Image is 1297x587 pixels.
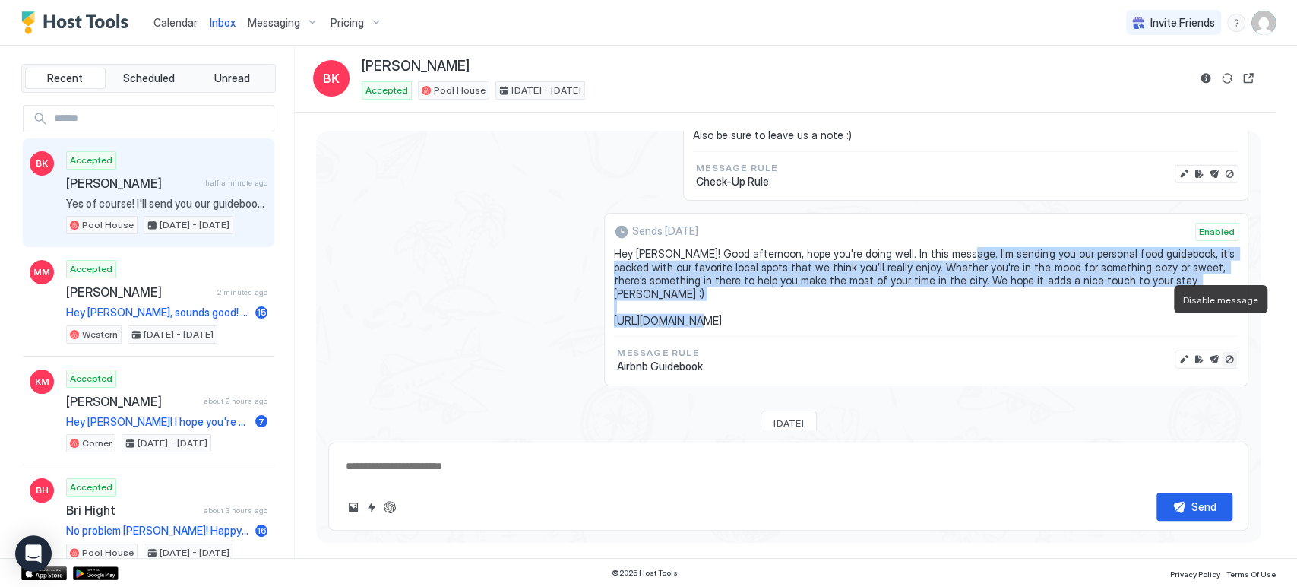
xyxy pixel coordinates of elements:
button: Send now [1207,167,1222,182]
span: KM [35,375,49,389]
span: Message Rule [617,346,703,360]
span: BH [36,484,49,497]
span: Pool House [82,546,134,560]
button: Edit message [1176,167,1191,182]
span: Hey [PERSON_NAME]! Good afternoon, hope you're doing well. In this message. I'm sending you our p... [614,247,1238,327]
div: User profile [1251,11,1276,35]
span: Accepted [365,84,408,97]
span: Sends [DATE] [632,224,698,238]
button: Sync reservation [1218,69,1236,87]
span: Yes of course! I'll send you our guidebook [PERSON_NAME] :) Reply to: Is there a place you recomm... [66,197,267,211]
span: Hey [PERSON_NAME]! I hope you're doing well. I see you haven't left your review yet, no problem, ... [66,415,249,429]
span: Check-Up Rule [696,175,777,189]
a: Terms Of Use [1226,565,1276,581]
span: 2 minutes ago [217,287,267,297]
span: Accepted [70,262,112,276]
span: BK [36,157,48,170]
span: Message Rule [696,161,777,175]
span: 15 [257,306,267,318]
span: Inbox [210,16,236,29]
a: App Store [21,566,67,580]
span: Unread [214,71,250,85]
div: Open Intercom Messenger [15,535,52,572]
span: Accepted [70,154,112,167]
span: Scheduled [123,71,175,85]
button: Edit message [1176,352,1191,367]
span: about 3 hours ago [204,506,267,516]
span: Accepted [70,372,112,386]
a: Host Tools Logo [21,11,135,34]
span: [PERSON_NAME] [66,394,198,409]
span: Privacy Policy [1170,570,1220,579]
span: [DATE] [773,417,804,429]
span: [PERSON_NAME] [66,176,199,191]
button: Upload image [344,498,362,516]
span: Pricing [331,16,364,30]
span: [PERSON_NAME] [362,58,470,75]
input: Input Field [48,106,274,132]
span: Corner [82,436,112,450]
span: Invite Friends [1150,16,1215,30]
button: Unread [191,68,272,89]
span: [PERSON_NAME] [66,284,211,300]
button: Disable message [1222,352,1237,367]
span: BK [323,69,340,87]
span: Western [82,328,118,341]
span: [DATE] - [DATE] [511,84,581,97]
a: Google Play Store [73,566,119,580]
span: [DATE] - [DATE] [160,218,229,232]
span: 7 [258,416,264,427]
a: Inbox [210,14,236,30]
div: Send [1191,499,1216,515]
button: Send now [1207,352,1222,367]
span: Recent [47,71,83,85]
span: Pool House [82,218,134,232]
a: Calendar [153,14,198,30]
button: ChatGPT Auto Reply [381,498,399,516]
span: Accepted [70,481,112,494]
span: [DATE] - [DATE] [138,436,207,450]
span: Calendar [153,16,198,29]
span: MM [33,265,50,279]
button: Reservation information [1197,69,1215,87]
div: tab-group [21,64,276,93]
span: about 2 hours ago [204,396,267,406]
span: Disable message [1183,294,1258,306]
span: Bri Hight [66,503,198,518]
div: menu [1227,14,1245,32]
span: © 2025 Host Tools [612,568,678,578]
span: Airbnb Guidebook [617,360,703,373]
span: [DATE] - [DATE] [144,328,214,341]
span: [DATE] - [DATE] [160,546,229,560]
span: Enabled [1199,225,1235,239]
button: Disable message [1222,167,1237,182]
span: 16 [257,525,267,536]
button: Quick reply [362,498,381,516]
a: Privacy Policy [1170,565,1220,581]
button: Edit rule [1191,167,1207,182]
span: half a minute ago [205,178,267,188]
span: Pool House [434,84,486,97]
button: Recent [25,68,106,89]
button: Send [1156,493,1232,521]
button: Scheduled [109,68,189,89]
span: Messaging [248,16,300,30]
button: Open reservation [1239,69,1257,87]
span: Terms Of Use [1226,570,1276,579]
span: No problem [PERSON_NAME]! Happy to help :) Have a great day! [66,524,249,538]
button: Edit rule [1191,352,1207,367]
span: Hey [PERSON_NAME], sounds good! Enjoy your stay! Let me know if you like the place or if you need... [66,306,249,319]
